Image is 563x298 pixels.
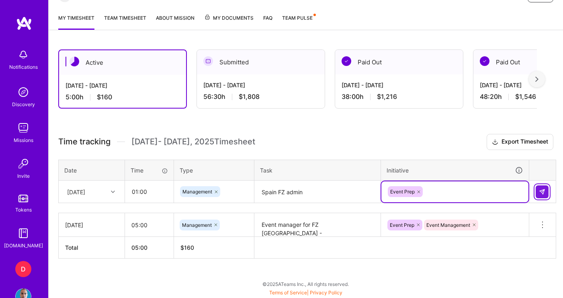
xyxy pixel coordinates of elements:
img: teamwork [15,120,31,136]
th: Total [59,237,125,259]
div: [DOMAIN_NAME] [4,241,43,250]
i: icon Download [492,138,498,146]
span: $1,808 [239,92,260,101]
th: Task [254,160,381,181]
img: Submit [539,189,545,195]
th: Type [174,160,254,181]
span: Management [182,189,212,195]
a: My timesheet [58,14,94,30]
div: Time [131,166,168,175]
th: 05:00 [125,237,174,259]
div: 38:00 h [342,92,457,101]
button: Export Timesheet [487,134,553,150]
img: Paid Out [480,56,489,66]
span: Management [182,222,212,228]
a: About Mission [156,14,194,30]
span: [DATE] - [DATE] , 2025 Timesheet [131,137,255,147]
div: Notifications [9,63,38,71]
textarea: Spain FZ admin [255,181,380,203]
div: [DATE] - [DATE] [342,81,457,89]
input: HH:MM [125,181,173,202]
img: guide book [15,225,31,241]
img: Submitted [203,56,213,66]
div: Discovery [12,100,35,109]
div: Submitted [197,50,325,74]
a: My Documents [204,14,254,30]
a: Privacy Policy [310,290,342,296]
span: My Documents [204,14,254,23]
div: Tokens [15,206,32,214]
span: Event Prep [390,189,415,195]
div: Paid Out [335,50,463,74]
span: Time tracking [58,137,111,147]
img: Active [70,57,79,66]
a: FAQ [263,14,272,30]
div: [DATE] [67,187,85,196]
div: [DATE] [65,221,118,229]
div: 56:30 h [203,92,318,101]
div: D [15,261,31,277]
div: Initiative [387,166,523,175]
span: Event Prep [390,222,414,228]
img: Paid Out [342,56,351,66]
div: [DATE] - [DATE] [66,81,180,90]
textarea: Event manager for FZ [GEOGRAPHIC_DATA] - [GEOGRAPHIC_DATA]: Barcelona vs PSG + ROS prep [255,214,380,236]
div: [DATE] - [DATE] [203,81,318,89]
span: Event Management [426,222,470,228]
img: tokens [18,195,28,202]
span: $ 160 [180,244,194,251]
div: Missions [14,136,33,144]
span: $1,546 [515,92,536,101]
input: HH:MM [125,214,174,236]
th: Date [59,160,125,181]
img: logo [16,16,32,31]
div: Invite [17,172,30,180]
div: null [536,185,549,198]
div: 5:00 h [66,93,180,101]
div: © 2025 ATeams Inc., All rights reserved. [48,274,563,294]
a: D [13,261,33,277]
span: $160 [97,93,112,101]
img: discovery [15,84,31,100]
img: bell [15,47,31,63]
span: | [269,290,342,296]
a: Terms of Service [269,290,307,296]
span: Team Pulse [282,15,313,21]
div: Active [59,50,186,75]
i: icon Chevron [111,190,115,194]
img: Invite [15,156,31,172]
img: right [535,76,538,82]
span: $1,216 [377,92,397,101]
a: Team timesheet [104,14,146,30]
a: Team Pulse [282,14,315,30]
